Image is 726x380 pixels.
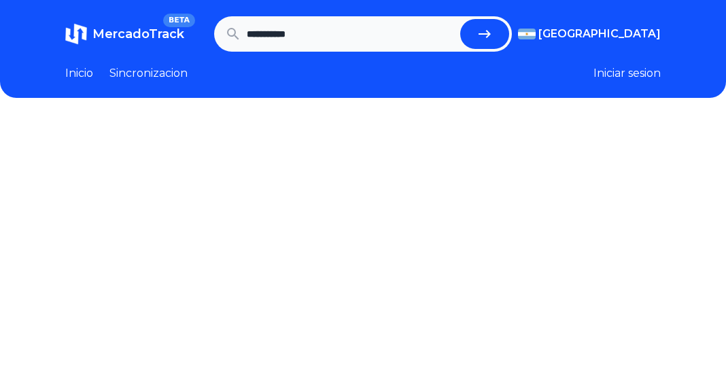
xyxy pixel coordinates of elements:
[109,65,188,82] a: Sincronizacion
[518,26,661,42] button: [GEOGRAPHIC_DATA]
[65,23,87,45] img: MercadoTrack
[538,26,661,42] span: [GEOGRAPHIC_DATA]
[593,65,661,82] button: Iniciar sesion
[65,65,93,82] a: Inicio
[65,23,184,45] a: MercadoTrackBETA
[518,29,536,39] img: Argentina
[163,14,195,27] span: BETA
[92,27,184,41] span: MercadoTrack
